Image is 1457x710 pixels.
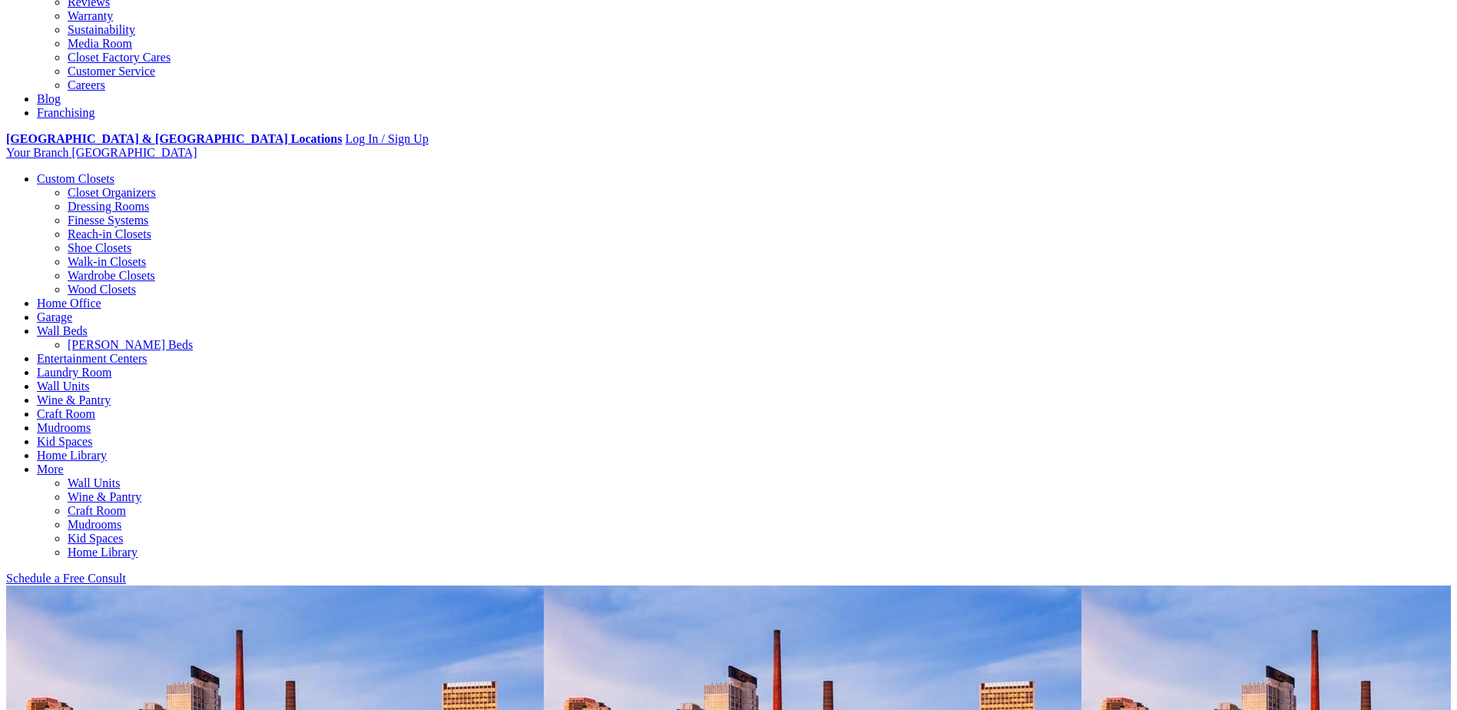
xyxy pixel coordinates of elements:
[68,241,131,254] a: Shoe Closets
[68,476,120,489] a: Wall Units
[68,78,105,91] a: Careers
[37,407,95,420] a: Craft Room
[68,283,136,296] a: Wood Closets
[68,186,156,199] a: Closet Organizers
[37,380,89,393] a: Wall Units
[37,352,147,365] a: Entertainment Centers
[37,435,92,448] a: Kid Spaces
[37,92,61,105] a: Blog
[68,51,171,64] a: Closet Factory Cares
[68,338,193,351] a: [PERSON_NAME] Beds
[68,532,123,545] a: Kid Spaces
[68,255,146,268] a: Walk-in Closets
[37,297,101,310] a: Home Office
[37,393,111,406] a: Wine & Pantry
[6,146,197,159] a: Your Branch [GEOGRAPHIC_DATA]
[68,504,126,517] a: Craft Room
[68,269,155,282] a: Wardrobe Closets
[37,172,114,185] a: Custom Closets
[68,23,135,36] a: Sustainability
[6,132,342,145] a: [GEOGRAPHIC_DATA] & [GEOGRAPHIC_DATA] Locations
[6,146,68,159] span: Your Branch
[37,324,88,337] a: Wall Beds
[37,421,91,434] a: Mudrooms
[37,310,72,323] a: Garage
[37,449,107,462] a: Home Library
[68,227,151,241] a: Reach-in Closets
[68,546,137,559] a: Home Library
[68,37,132,50] a: Media Room
[68,65,155,78] a: Customer Service
[345,132,428,145] a: Log In / Sign Up
[71,146,197,159] span: [GEOGRAPHIC_DATA]
[37,106,95,119] a: Franchising
[37,463,64,476] a: More menu text will display only on big screen
[6,572,126,585] a: Schedule a Free Consult (opens a dropdown menu)
[37,366,111,379] a: Laundry Room
[68,214,148,227] a: Finesse Systems
[68,9,113,22] a: Warranty
[68,518,121,531] a: Mudrooms
[68,200,149,213] a: Dressing Rooms
[68,490,141,503] a: Wine & Pantry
